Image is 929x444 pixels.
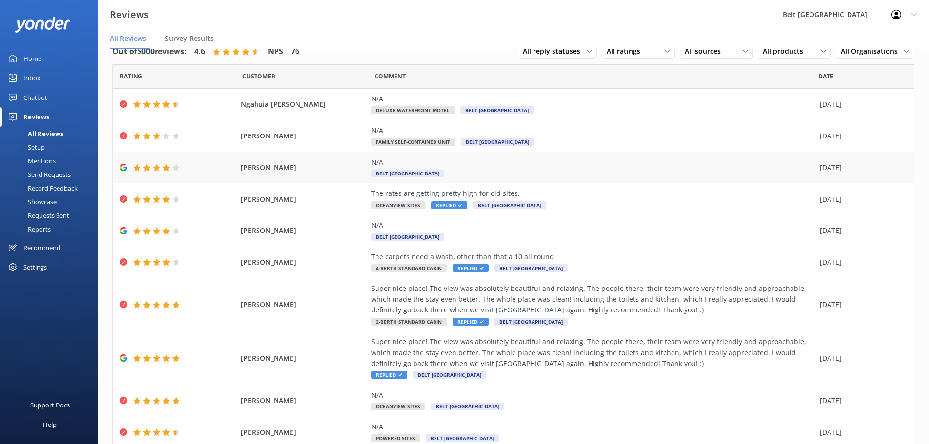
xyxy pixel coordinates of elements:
[818,72,833,81] span: Date
[371,283,815,316] div: Super nice place! The view was absolutely beautiful and relaxing. The people there, their team we...
[841,46,904,57] span: All Organisations
[371,264,447,272] span: 4-Berth Standard Cabin
[241,162,367,173] span: [PERSON_NAME]
[6,181,98,195] a: Record Feedback
[6,140,45,154] div: Setup
[6,127,63,140] div: All Reviews
[461,138,534,146] span: Belt [GEOGRAPHIC_DATA]
[820,257,902,268] div: [DATE]
[23,107,49,127] div: Reviews
[431,201,467,209] span: Replied
[268,45,283,58] h4: NPS
[6,195,98,209] a: Showcase
[241,427,367,438] span: [PERSON_NAME]
[820,427,902,438] div: [DATE]
[820,194,902,205] div: [DATE]
[820,353,902,364] div: [DATE]
[820,395,902,406] div: [DATE]
[460,106,534,114] span: Belt [GEOGRAPHIC_DATA]
[110,34,146,43] span: All Reviews
[23,257,47,277] div: Settings
[241,99,367,110] span: Ngahuia [PERSON_NAME]
[371,220,815,231] div: N/A
[120,72,142,81] span: Date
[6,154,56,168] div: Mentions
[6,168,98,181] a: Send Requests
[6,209,98,222] a: Requests Sent
[371,188,815,199] div: The rates are getting pretty high for old sites.
[241,225,367,236] span: [PERSON_NAME]
[23,49,41,68] div: Home
[375,72,406,81] span: Question
[371,125,815,136] div: N/A
[371,422,815,432] div: N/A
[371,138,455,146] span: Family Self-Contained Unit
[23,238,60,257] div: Recommend
[371,94,815,104] div: N/A
[371,201,425,209] span: Oceanview Sites
[6,140,98,154] a: Setup
[6,181,78,195] div: Record Feedback
[6,195,57,209] div: Showcase
[6,127,98,140] a: All Reviews
[371,170,444,177] span: Belt [GEOGRAPHIC_DATA]
[371,434,420,442] span: Powered Sites
[371,157,815,168] div: N/A
[523,46,586,57] span: All reply statuses
[473,201,546,209] span: Belt [GEOGRAPHIC_DATA]
[494,264,568,272] span: Belt [GEOGRAPHIC_DATA]
[241,395,367,406] span: [PERSON_NAME]
[242,72,275,81] span: Date
[30,395,70,415] div: Support Docs
[43,415,57,434] div: Help
[371,403,425,410] span: Oceanview Sites
[23,88,47,107] div: Chatbot
[165,34,214,43] span: Survey Results
[685,46,727,57] span: All sources
[820,99,902,110] div: [DATE]
[291,45,299,58] h4: 76
[112,45,187,58] h4: Out of 5000 reviews:
[607,46,646,57] span: All ratings
[494,318,568,326] span: Belt [GEOGRAPHIC_DATA]
[371,233,444,241] span: Belt [GEOGRAPHIC_DATA]
[763,46,809,57] span: All products
[371,318,447,326] span: 2-Berth Standard Cabin
[241,353,367,364] span: [PERSON_NAME]
[820,162,902,173] div: [DATE]
[6,222,98,236] a: Reports
[371,371,407,379] span: Replied
[6,168,71,181] div: Send Requests
[241,257,367,268] span: [PERSON_NAME]
[23,68,40,88] div: Inbox
[241,299,367,310] span: [PERSON_NAME]
[371,251,815,262] div: The carpets need a wash, other than that a 10 all round
[110,7,149,22] h3: Reviews
[820,299,902,310] div: [DATE]
[194,45,205,58] h4: 4.6
[6,154,98,168] a: Mentions
[371,106,455,114] span: Deluxe Waterfront Motel
[453,264,489,272] span: Replied
[241,194,367,205] span: [PERSON_NAME]
[431,403,504,410] span: Belt [GEOGRAPHIC_DATA]
[426,434,499,442] span: Belt [GEOGRAPHIC_DATA]
[413,371,486,379] span: Belt [GEOGRAPHIC_DATA]
[15,17,71,33] img: yonder-white-logo.png
[453,318,489,326] span: Replied
[6,222,51,236] div: Reports
[820,131,902,141] div: [DATE]
[371,390,815,401] div: N/A
[820,225,902,236] div: [DATE]
[241,131,367,141] span: [PERSON_NAME]
[371,336,815,369] div: Super nice place! The view was absolutely beautiful and relaxing. The people there, their team we...
[6,209,69,222] div: Requests Sent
